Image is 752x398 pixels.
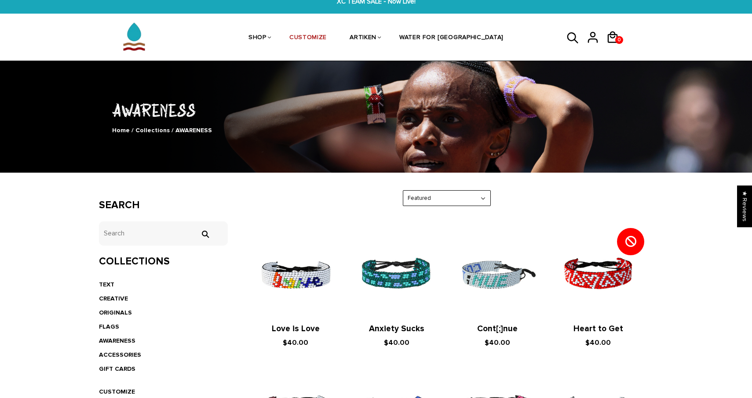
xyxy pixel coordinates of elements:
a: Anxiety Sucks [369,324,424,334]
a: Collections [135,127,170,134]
span: $40.00 [384,338,409,347]
a: AWARENESS [99,337,135,344]
a: FLAGS [99,323,119,330]
span: $40.00 [585,338,611,347]
div: Click to open Judge.me floating reviews tab [737,185,752,227]
span: AWARENESS [175,127,212,134]
span: / [172,127,174,134]
span: 0 [616,34,623,46]
a: Love is Love [272,324,320,334]
h3: Search [99,199,228,212]
span: $40.00 [283,338,308,347]
a: GIFT CARDS [99,365,135,373]
a: ACCESSORIES [99,351,141,358]
a: WATER FOR [GEOGRAPHIC_DATA] [399,15,504,62]
a: Cont[;]nue [477,324,518,334]
a: CUSTOMIZE [289,15,327,62]
a: TEXT [99,281,114,288]
a: 0 [606,47,626,48]
input: Search [196,230,214,238]
a: CUSTOMIZE [99,388,135,395]
input: Search [99,221,228,246]
a: SHOP [248,15,266,62]
h3: Collections [99,255,228,268]
h1: AWARENESS [99,98,653,121]
span: $40.00 [485,338,510,347]
a: Heart to Get [573,324,623,334]
span: / [131,127,134,134]
a: Home [112,127,130,134]
a: CREATIVE [99,295,128,302]
a: ARTIKEN [350,15,376,62]
a: ORIGINALS [99,309,132,316]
